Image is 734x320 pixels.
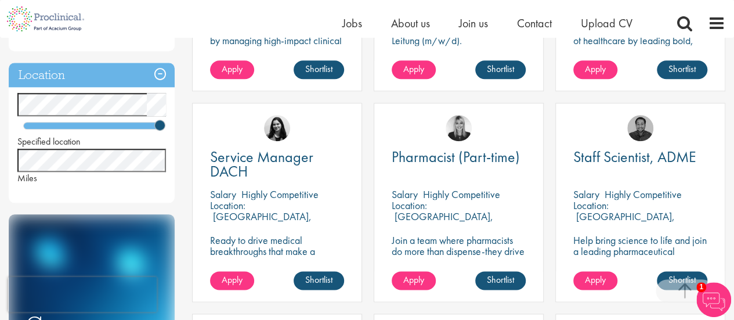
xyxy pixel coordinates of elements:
[392,199,427,212] span: Location:
[403,63,424,75] span: Apply
[342,16,362,31] a: Jobs
[585,63,606,75] span: Apply
[475,60,526,79] a: Shortlist
[696,282,731,317] img: Chatbot
[8,277,157,312] iframe: reCAPTCHA
[573,147,696,167] span: Staff Scientist, ADME
[657,271,707,290] a: Shortlist
[581,16,632,31] a: Upload CV
[423,188,500,201] p: Highly Competitive
[210,235,344,279] p: Ready to drive medical breakthroughs that make a difference in this service manager position?
[241,188,319,201] p: Highly Competitive
[210,24,344,57] p: Make your mark in global health by managing high-impact clinical trials with a leading CRO.
[573,210,675,234] p: [GEOGRAPHIC_DATA], [GEOGRAPHIC_DATA]
[294,60,344,79] a: Shortlist
[585,274,606,286] span: Apply
[392,147,520,167] span: Pharmacist (Part-time)
[222,274,243,286] span: Apply
[210,271,254,290] a: Apply
[210,147,313,181] span: Service Manager DACH
[17,135,81,148] span: Specified location
[573,199,609,212] span: Location:
[294,271,344,290] a: Shortlist
[210,188,236,201] span: Salary
[392,188,418,201] span: Salary
[392,210,493,234] p: [GEOGRAPHIC_DATA], [GEOGRAPHIC_DATA]
[391,16,430,31] a: About us
[696,282,706,292] span: 1
[392,60,436,79] a: Apply
[627,115,653,141] img: Mike Raletz
[392,150,526,164] a: Pharmacist (Part-time)
[605,188,682,201] p: Highly Competitive
[573,235,707,290] p: Help bring science to life and join a leading pharmaceutical company to play a key role in delive...
[264,115,290,141] img: Indre Stankeviciute
[573,60,617,79] a: Apply
[9,63,175,88] h3: Location
[392,271,436,290] a: Apply
[573,188,599,201] span: Salary
[210,210,312,234] p: [GEOGRAPHIC_DATA], [GEOGRAPHIC_DATA]
[403,274,424,286] span: Apply
[573,150,707,164] a: Staff Scientist, ADME
[210,150,344,179] a: Service Manager DACH
[210,60,254,79] a: Apply
[392,235,526,268] p: Join a team where pharmacists do more than dispense-they drive progress.
[446,115,472,141] img: Janelle Jones
[17,172,37,184] span: Miles
[475,271,526,290] a: Shortlist
[657,60,707,79] a: Shortlist
[459,16,488,31] a: Join us
[573,271,617,290] a: Apply
[517,16,552,31] a: Contact
[210,199,245,212] span: Location:
[222,63,243,75] span: Apply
